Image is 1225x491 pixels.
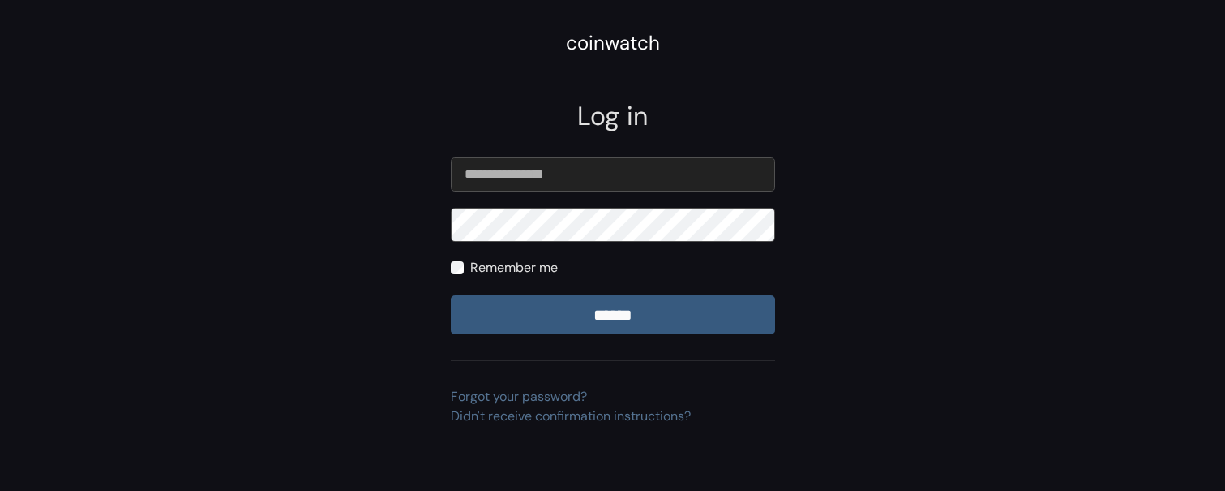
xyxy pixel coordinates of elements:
[470,258,558,278] label: Remember me
[451,388,587,405] a: Forgot your password?
[566,37,660,54] a: coinwatch
[451,101,775,131] h2: Log in
[451,407,691,424] a: Didn't receive confirmation instructions?
[566,28,660,58] div: coinwatch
